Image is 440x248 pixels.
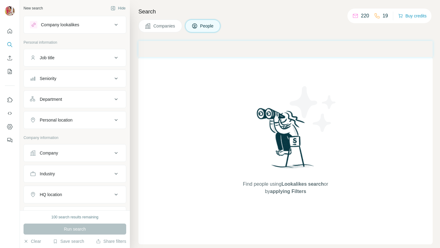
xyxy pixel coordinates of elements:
div: Job title [40,55,54,61]
div: 100 search results remaining [51,214,98,220]
span: Companies [153,23,176,29]
button: Annual revenue ($) [24,208,126,223]
button: Enrich CSV [5,53,15,64]
button: Search [5,39,15,50]
button: Personal location [24,113,126,127]
div: Seniority [40,75,56,82]
img: Avatar [5,6,15,16]
button: Hide [106,4,130,13]
span: Lookalikes search [281,181,324,187]
button: Company lookalikes [24,17,126,32]
img: Surfe Illustration - Stars [286,82,341,137]
button: Department [24,92,126,107]
button: Buy credits [398,12,427,20]
p: 220 [361,12,369,20]
span: People [200,23,214,29]
h4: Search [138,7,433,16]
img: Surfe Illustration - Woman searching with binoculars [254,106,317,174]
button: Quick start [5,26,15,37]
span: applying Filters [270,189,306,194]
button: My lists [5,66,15,77]
p: 19 [383,12,388,20]
button: Industry [24,166,126,181]
button: Clear [24,238,41,244]
p: Company information [24,135,126,140]
div: Personal location [40,117,72,123]
button: Save search [53,238,84,244]
span: Find people using or by [237,181,334,195]
iframe: Banner [138,41,433,57]
button: Dashboard [5,121,15,132]
div: New search [24,5,43,11]
button: Seniority [24,71,126,86]
button: Use Surfe on LinkedIn [5,94,15,105]
button: HQ location [24,187,126,202]
div: HQ location [40,191,62,198]
button: Feedback [5,135,15,146]
button: Share filters [96,238,126,244]
button: Use Surfe API [5,108,15,119]
div: Industry [40,171,55,177]
button: Job title [24,50,126,65]
button: Company [24,146,126,160]
p: Personal information [24,40,126,45]
div: Department [40,96,62,102]
div: Company [40,150,58,156]
div: Company lookalikes [41,22,79,28]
